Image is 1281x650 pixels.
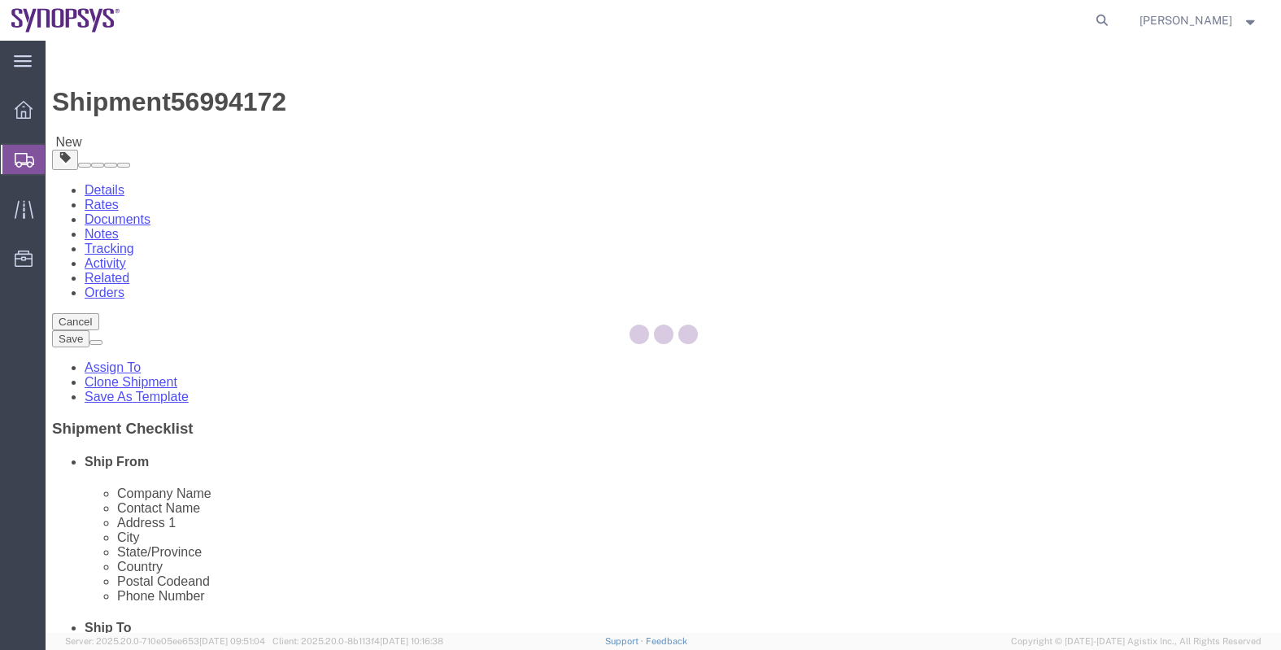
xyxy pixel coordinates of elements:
[380,636,443,646] span: [DATE] 10:16:38
[1139,11,1259,30] button: [PERSON_NAME]
[646,636,687,646] a: Feedback
[272,636,443,646] span: Client: 2025.20.0-8b113f4
[65,636,265,646] span: Server: 2025.20.0-710e05ee653
[1139,11,1232,29] span: Kris Ford
[1011,635,1261,648] span: Copyright © [DATE]-[DATE] Agistix Inc., All Rights Reserved
[11,8,120,33] img: logo
[605,636,646,646] a: Support
[199,636,265,646] span: [DATE] 09:51:04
